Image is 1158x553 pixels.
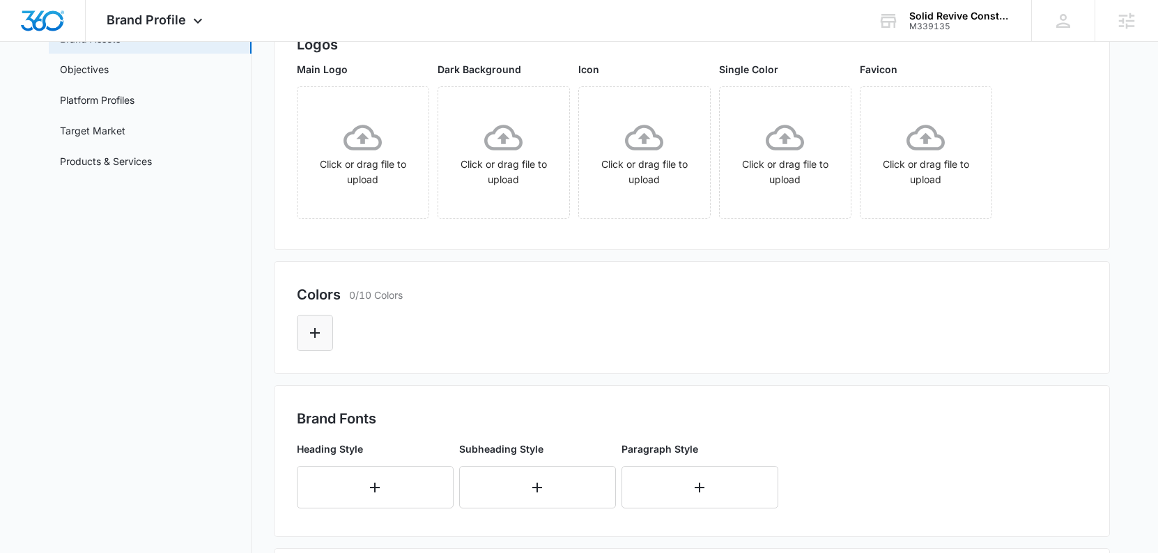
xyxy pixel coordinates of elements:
[297,442,454,456] p: Heading Style
[579,118,710,187] div: Click or drag file to upload
[719,62,851,77] p: Single Color
[622,442,778,456] p: Paragraph Style
[720,87,851,218] span: Click or drag file to upload
[298,87,429,218] span: Click or drag file to upload
[438,87,569,218] span: Click or drag file to upload
[909,10,1011,22] div: account name
[297,284,341,305] h2: Colors
[297,34,1087,55] h2: Logos
[720,118,851,187] div: Click or drag file to upload
[860,118,991,187] div: Click or drag file to upload
[107,13,186,27] span: Brand Profile
[909,22,1011,31] div: account id
[60,93,134,107] a: Platform Profiles
[860,62,992,77] p: Favicon
[60,62,109,77] a: Objectives
[438,62,570,77] p: Dark Background
[297,315,333,351] button: Edit Color
[438,118,569,187] div: Click or drag file to upload
[298,118,429,187] div: Click or drag file to upload
[60,123,125,138] a: Target Market
[579,87,710,218] span: Click or drag file to upload
[349,288,403,302] p: 0/10 Colors
[578,62,711,77] p: Icon
[297,62,429,77] p: Main Logo
[860,87,991,218] span: Click or drag file to upload
[60,154,152,169] a: Products & Services
[459,442,616,456] p: Subheading Style
[60,31,121,46] a: Brand Assets
[297,408,1087,429] h2: Brand Fonts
